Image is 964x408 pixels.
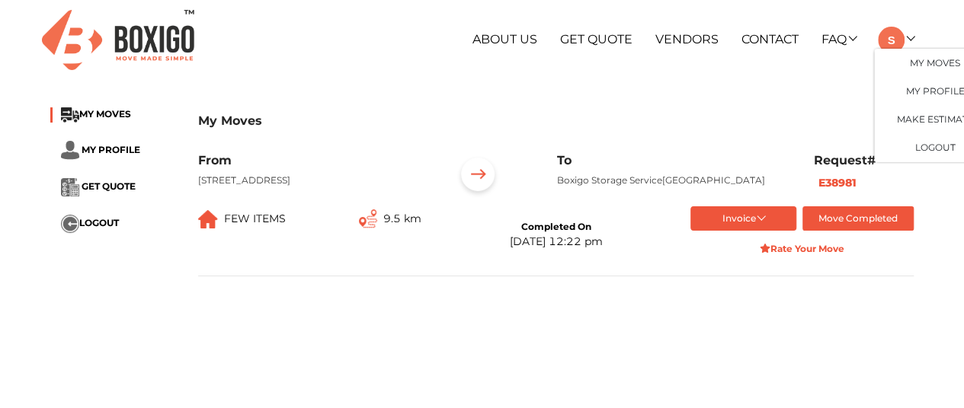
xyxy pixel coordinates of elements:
a: ... GET QUOTE [61,181,136,193]
a: ...MY MOVES [61,109,131,120]
button: ...LOGOUT [61,215,119,233]
a: Vendors [655,32,719,46]
div: Completed On [520,220,591,234]
span: GET QUOTE [82,181,136,193]
button: Invoice [690,206,796,231]
button: Move Completed [802,206,914,231]
img: ... [61,107,79,123]
b: E38981 [818,176,857,190]
a: FAQ [821,32,855,46]
a: Get Quote [560,32,633,46]
strong: Rate Your Move [760,243,844,254]
p: Boxigo Storage Service[GEOGRAPHIC_DATA] [557,174,791,187]
button: Rate Your Move [690,237,914,260]
img: ... [61,141,79,160]
a: ... MY PROFILE [61,144,140,155]
div: [DATE] 12:22 pm [509,234,602,250]
span: FEW ITEMS [224,212,286,225]
h6: Request# [814,153,914,167]
button: E38981 [814,174,861,192]
p: [STREET_ADDRESS] [198,174,432,187]
img: ... [61,215,79,233]
h6: From [198,153,432,167]
span: 9.5 km [383,212,421,225]
span: LOGOUT [79,218,119,229]
h6: To [557,153,791,167]
span: MY MOVES [79,109,131,120]
h3: My Moves [198,113,914,128]
img: ... [359,209,377,228]
img: Boxigo [42,10,194,70]
a: About Us [472,32,537,46]
img: ... [198,210,218,228]
span: MY PROFILE [82,144,140,155]
a: Contact [741,32,799,46]
img: ... [61,178,79,196]
img: ... [454,153,501,200]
